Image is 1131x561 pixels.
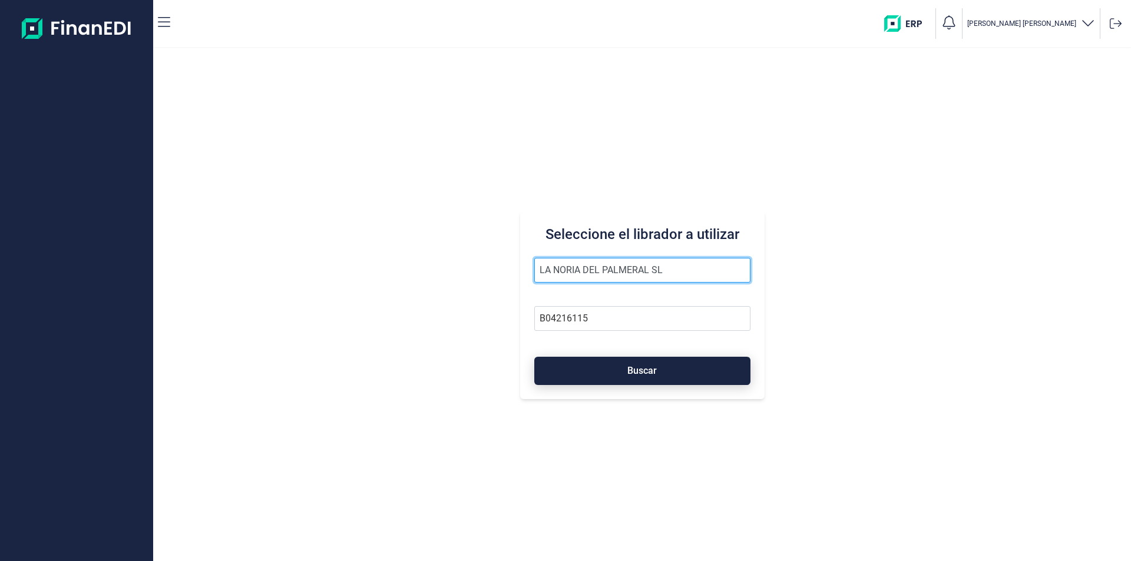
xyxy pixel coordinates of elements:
[967,15,1095,32] button: [PERSON_NAME] [PERSON_NAME]
[534,306,750,331] input: Busque por NIF
[534,225,750,244] h3: Seleccione el librador a utilizar
[884,15,931,32] img: erp
[22,9,132,47] img: Logo de aplicación
[534,258,750,283] input: Seleccione la razón social
[534,357,750,385] button: Buscar
[967,19,1076,28] p: [PERSON_NAME] [PERSON_NAME]
[627,366,657,375] span: Buscar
